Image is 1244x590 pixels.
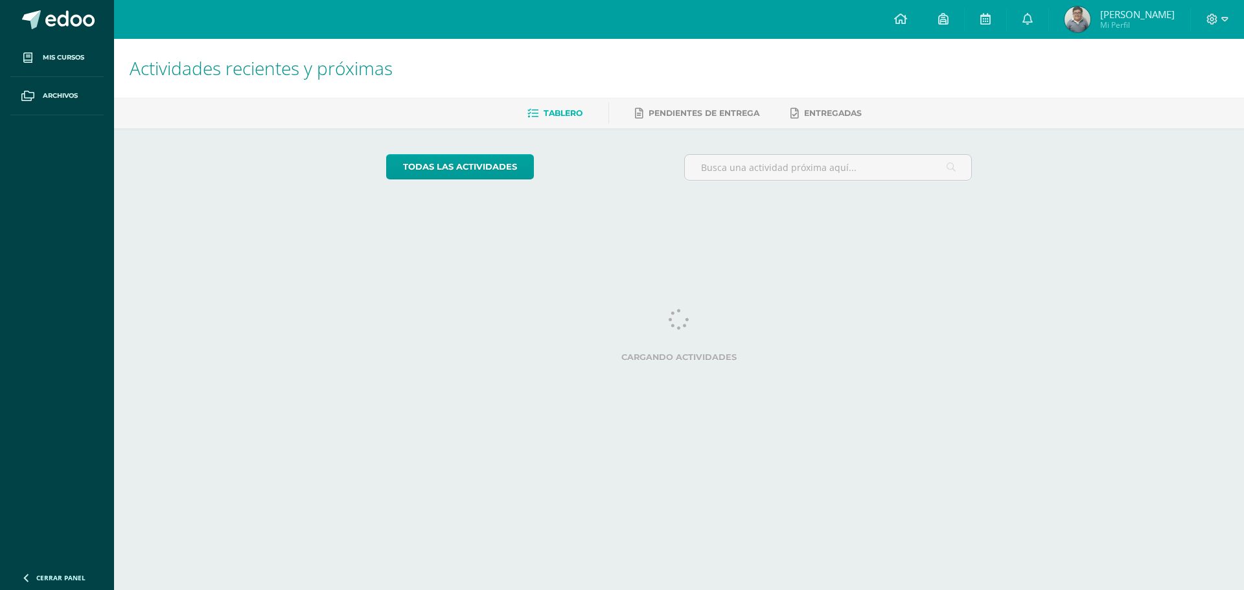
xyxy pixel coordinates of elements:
[1065,6,1090,32] img: 3ba3423faefa342bc2c5b8ea565e626e.png
[386,352,973,362] label: Cargando actividades
[649,108,759,118] span: Pendientes de entrega
[386,154,534,179] a: todas las Actividades
[544,108,582,118] span: Tablero
[10,39,104,77] a: Mis cursos
[10,77,104,115] a: Archivos
[36,573,86,582] span: Cerrar panel
[43,91,78,101] span: Archivos
[804,108,862,118] span: Entregadas
[1100,8,1175,21] span: [PERSON_NAME]
[790,103,862,124] a: Entregadas
[1100,19,1175,30] span: Mi Perfil
[635,103,759,124] a: Pendientes de entrega
[527,103,582,124] a: Tablero
[130,56,393,80] span: Actividades recientes y próximas
[43,52,84,63] span: Mis cursos
[685,155,972,180] input: Busca una actividad próxima aquí...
